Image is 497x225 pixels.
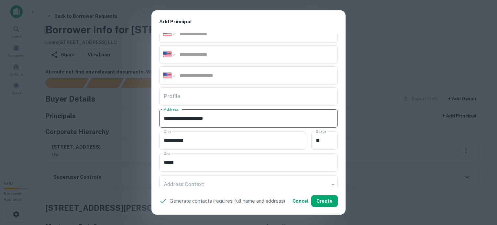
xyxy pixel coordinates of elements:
[164,107,179,112] label: Address
[465,173,497,204] iframe: Chat Widget
[290,195,311,207] button: Cancel
[316,129,326,134] label: State
[164,129,171,134] label: City
[159,175,338,194] div: ​
[170,197,285,205] p: Generate contacts (requires full name and address)
[151,10,346,33] h2: Add Principal
[164,151,170,156] label: Zip
[311,195,338,207] button: Create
